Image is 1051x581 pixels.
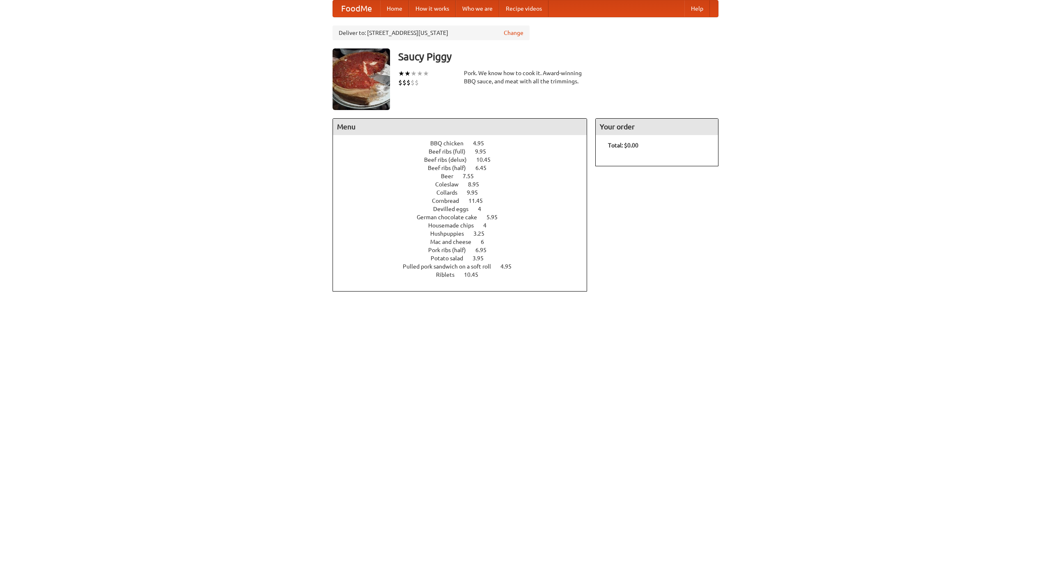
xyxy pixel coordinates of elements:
a: Potato salad 3.95 [431,255,499,262]
li: $ [398,78,402,87]
li: $ [406,78,411,87]
span: 6.95 [475,247,495,253]
span: 5.95 [486,214,506,220]
span: 10.45 [476,156,499,163]
span: 4.95 [500,263,520,270]
a: Who we are [456,0,499,17]
a: FoodMe [333,0,380,17]
a: How it works [409,0,456,17]
h3: Saucy Piggy [398,48,718,65]
li: ★ [411,69,417,78]
span: 11.45 [468,197,491,204]
span: 9.95 [467,189,486,196]
a: Devilled eggs 4 [433,206,496,212]
a: Home [380,0,409,17]
h4: Your order [596,119,718,135]
a: Riblets 10.45 [436,271,493,278]
span: Hushpuppies [430,230,472,237]
a: Beef ribs (delux) 10.45 [424,156,506,163]
span: 4 [478,206,489,212]
a: Beef ribs (half) 6.45 [428,165,502,171]
img: angular.jpg [333,48,390,110]
a: Help [684,0,710,17]
span: 6.45 [475,165,495,171]
span: Potato salad [431,255,471,262]
span: 6 [481,239,492,245]
a: German chocolate cake 5.95 [417,214,513,220]
a: Pulled pork sandwich on a soft roll 4.95 [403,263,527,270]
b: Total: $0.00 [608,142,638,149]
li: ★ [423,69,429,78]
span: Beef ribs (full) [429,148,474,155]
span: 3.25 [473,230,493,237]
span: Beer [441,173,461,179]
a: Housemade chips 4 [428,222,502,229]
a: Cornbread 11.45 [432,197,498,204]
li: $ [415,78,419,87]
a: Pork ribs (half) 6.95 [428,247,502,253]
a: Mac and cheese 6 [430,239,499,245]
span: Coleslaw [435,181,467,188]
span: Pork ribs (half) [428,247,474,253]
a: BBQ chicken 4.95 [430,140,499,147]
a: Beef ribs (full) 9.95 [429,148,501,155]
span: Mac and cheese [430,239,480,245]
span: 8.95 [468,181,487,188]
span: Cornbread [432,197,467,204]
span: Housemade chips [428,222,482,229]
span: Riblets [436,271,463,278]
a: Hushpuppies 3.25 [430,230,500,237]
span: German chocolate cake [417,214,485,220]
span: BBQ chicken [430,140,472,147]
span: Beef ribs (delux) [424,156,475,163]
li: $ [402,78,406,87]
span: 10.45 [464,271,486,278]
span: Devilled eggs [433,206,477,212]
li: $ [411,78,415,87]
a: Coleslaw 8.95 [435,181,494,188]
h4: Menu [333,119,587,135]
a: Collards 9.95 [436,189,493,196]
li: ★ [404,69,411,78]
div: Deliver to: [STREET_ADDRESS][US_STATE] [333,25,530,40]
a: Recipe videos [499,0,548,17]
span: Pulled pork sandwich on a soft roll [403,263,499,270]
li: ★ [417,69,423,78]
span: 7.55 [463,173,482,179]
a: Change [504,29,523,37]
a: Beer 7.55 [441,173,489,179]
span: Beef ribs (half) [428,165,474,171]
span: 4.95 [473,140,492,147]
span: 3.95 [473,255,492,262]
div: Pork. We know how to cook it. Award-winning BBQ sauce, and meat with all the trimmings. [464,69,587,85]
span: Collards [436,189,466,196]
li: ★ [398,69,404,78]
span: 4 [483,222,495,229]
span: 9.95 [475,148,494,155]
